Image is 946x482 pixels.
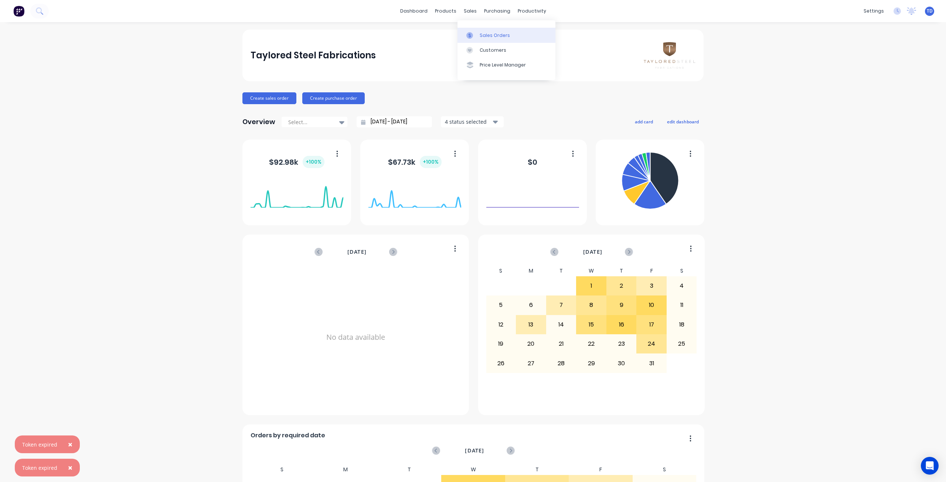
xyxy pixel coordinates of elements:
[486,296,516,314] div: 5
[22,441,57,448] div: Token expired
[397,6,431,17] a: dashboard
[630,117,658,126] button: add card
[347,248,367,256] span: [DATE]
[927,8,933,14] span: TD
[514,6,550,17] div: productivity
[486,354,516,372] div: 26
[637,296,666,314] div: 10
[637,335,666,353] div: 24
[480,62,526,68] div: Price Level Manager
[528,157,537,168] div: $ 0
[607,296,636,314] div: 9
[547,296,576,314] div: 7
[576,315,606,334] div: 15
[480,6,514,17] div: purchasing
[576,335,606,353] div: 22
[61,459,80,476] button: Close
[516,354,546,372] div: 27
[662,117,704,126] button: edit dashboard
[457,43,555,58] a: Customers
[576,354,606,372] div: 29
[431,6,460,17] div: products
[637,277,666,295] div: 3
[314,464,378,475] div: M
[420,156,442,168] div: + 100 %
[547,354,576,372] div: 28
[547,315,576,334] div: 14
[251,48,376,63] div: Taylored Steel Fabrications
[516,296,546,314] div: 6
[269,156,324,168] div: $ 92.98k
[606,266,637,276] div: T
[667,277,697,295] div: 4
[486,266,516,276] div: S
[302,92,365,104] button: Create purchase order
[569,464,633,475] div: F
[457,58,555,72] a: Price Level Manager
[667,335,697,353] div: 25
[480,32,510,39] div: Sales Orders
[633,464,697,475] div: S
[388,156,442,168] div: $ 67.73k
[378,464,442,475] div: T
[251,266,461,409] div: No data available
[636,266,667,276] div: F
[457,28,555,42] a: Sales Orders
[607,277,636,295] div: 2
[460,6,480,17] div: sales
[465,447,484,455] span: [DATE]
[607,335,636,353] div: 23
[637,315,666,334] div: 17
[13,6,24,17] img: Factory
[441,116,504,127] button: 4 status selected
[576,277,606,295] div: 1
[547,335,576,353] div: 21
[921,457,939,475] div: Open Intercom Messenger
[68,439,72,449] span: ×
[486,315,516,334] div: 12
[516,266,546,276] div: M
[546,266,576,276] div: T
[505,464,569,475] div: T
[860,6,888,17] div: settings
[637,354,666,372] div: 31
[68,462,72,473] span: ×
[667,296,697,314] div: 11
[486,335,516,353] div: 19
[583,248,602,256] span: [DATE]
[667,315,697,334] div: 18
[22,464,57,472] div: Token expired
[607,354,636,372] div: 30
[607,315,636,334] div: 16
[516,315,546,334] div: 13
[576,266,606,276] div: W
[576,296,606,314] div: 8
[61,435,80,453] button: Close
[441,464,505,475] div: W
[445,118,491,126] div: 4 status selected
[242,114,275,129] div: Overview
[303,156,324,168] div: + 100 %
[644,42,695,68] img: Taylored Steel Fabrications
[242,92,296,104] button: Create sales order
[480,47,506,54] div: Customers
[250,464,314,475] div: S
[251,431,325,440] span: Orders by required date
[516,335,546,353] div: 20
[667,266,697,276] div: S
